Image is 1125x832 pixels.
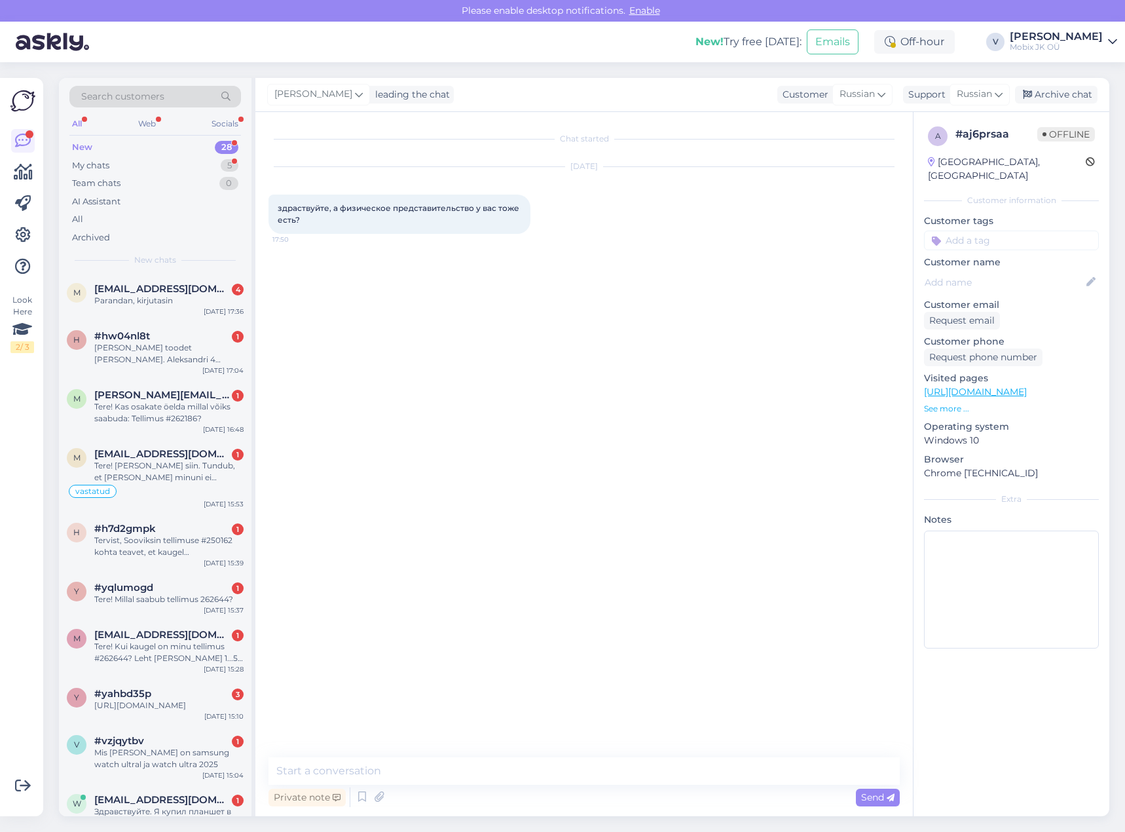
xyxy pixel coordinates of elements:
div: [DATE] 17:36 [204,307,244,316]
span: 17:50 [272,235,322,244]
span: a [935,131,941,141]
div: 0 [219,177,238,190]
span: Search customers [81,90,164,104]
div: [URL][DOMAIN_NAME] [94,700,244,711]
span: h [73,335,80,345]
div: [DATE] 15:39 [204,558,244,568]
span: y [74,586,79,596]
span: здраствуйте, а физическое представительство у вас тоже есть? [278,203,521,225]
p: Chrome [TECHNICAL_ID] [924,466,1099,480]
p: Customer email [924,298,1099,312]
div: [DATE] [268,161,900,172]
div: Tere! Kui kaugel on minu tellimus #262644? Leht [PERSON_NAME] 1...5 tööpäeva, aga seni pole ühend... [94,641,244,664]
span: Send [861,791,894,803]
div: [PERSON_NAME] toodet [PERSON_NAME]. Aleksandri 4 suletud. [94,342,244,366]
div: Tere! Millal saabub tellimus 262644? [94,594,244,605]
p: Customer name [924,255,1099,269]
div: Tere! Kas osakate öelda millal võiks saabuda: Tellimus #262186? [94,401,244,425]
div: leading the chat [370,88,450,102]
div: New [72,141,92,154]
div: Extra [924,493,1099,505]
div: Mobix JK OÜ [1010,42,1103,52]
div: [DATE] 16:48 [203,425,244,434]
span: markus.somer@gmail.com [94,389,231,401]
div: Mis [PERSON_NAME] on samsung watch ultral ja watch ultra 2025 [94,747,244,770]
div: [PERSON_NAME] [1010,31,1103,42]
div: [DATE] 15:37 [204,605,244,615]
span: #yahbd35p [94,688,151,700]
b: New! [695,35,724,48]
p: Customer tags [924,214,1099,228]
div: Request phone number [924,349,1042,366]
span: wladnarva@gmail.com [94,794,231,806]
div: Tere! [PERSON_NAME] siin. Tundub, et [PERSON_NAME] minuni ei [PERSON_NAME] sooviksin oma raha tag... [94,460,244,483]
div: 1 [232,736,244,747]
div: Support [903,88,946,102]
span: madispp@gmail.com [94,629,231,641]
input: Add a tag [924,231,1099,250]
div: Off-hour [874,30,955,54]
span: #vzjqytbv [94,735,144,747]
div: [DATE] 15:10 [204,711,244,721]
div: 4 [232,284,244,295]
span: vastatud [75,487,110,495]
a: [URL][DOMAIN_NAME] [924,386,1027,398]
div: My chats [72,159,109,172]
div: Look Here [10,294,34,353]
div: [DATE] 15:04 [202,770,244,780]
span: h [73,527,80,537]
span: v [74,740,79,749]
span: m [73,453,81,463]
p: Notes [924,513,1099,527]
div: # aj6prsaa [955,126,1037,142]
p: Operating system [924,420,1099,434]
span: Russian [839,87,875,102]
div: Archive chat [1015,86,1097,104]
p: Visited pages [924,371,1099,385]
div: Здравствуйте. Я купил планшет в рассрочку, хотелось бы узнать отправлен ли он? [94,806,244,829]
span: mesotsuklon97@gmail.com [94,283,231,295]
div: Team chats [72,177,120,190]
div: Chat started [268,133,900,145]
a: [PERSON_NAME]Mobix JK OÜ [1010,31,1117,52]
div: 2 / 3 [10,341,34,353]
p: Windows 10 [924,434,1099,447]
div: Web [136,115,158,132]
span: Offline [1037,127,1095,142]
img: Askly Logo [10,88,35,113]
span: Enable [625,5,664,16]
div: Socials [209,115,241,132]
div: 1 [232,331,244,343]
div: Customer information [924,195,1099,206]
span: #hw04nl8t [94,330,150,342]
div: 28 [215,141,238,154]
div: V [986,33,1005,51]
button: Emails [807,29,858,54]
span: m [73,288,81,297]
div: 3 [232,689,244,700]
div: [DATE] 15:53 [204,499,244,509]
span: Russian [957,87,992,102]
div: 5 [221,159,238,172]
div: Try free [DATE]: [695,34,802,50]
div: 1 [232,523,244,535]
span: mirjam.talts@hotmail.com [94,448,231,460]
span: [PERSON_NAME] [274,87,352,102]
div: Customer [777,88,828,102]
span: New chats [134,254,176,266]
div: All [72,213,83,226]
div: Private note [268,789,346,806]
div: All [69,115,84,132]
div: 1 [232,795,244,806]
div: 1 [232,582,244,594]
div: Parandan, kirjutasin [94,295,244,307]
span: #h7d2gmpk [94,523,156,535]
div: Archived [72,231,110,244]
div: 1 [232,390,244,402]
div: 1 [232,630,244,641]
div: 1 [232,449,244,461]
span: w [73,799,81,808]
div: [DATE] 17:04 [202,366,244,375]
div: [GEOGRAPHIC_DATA], [GEOGRAPHIC_DATA] [928,155,1086,183]
span: m [73,394,81,404]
